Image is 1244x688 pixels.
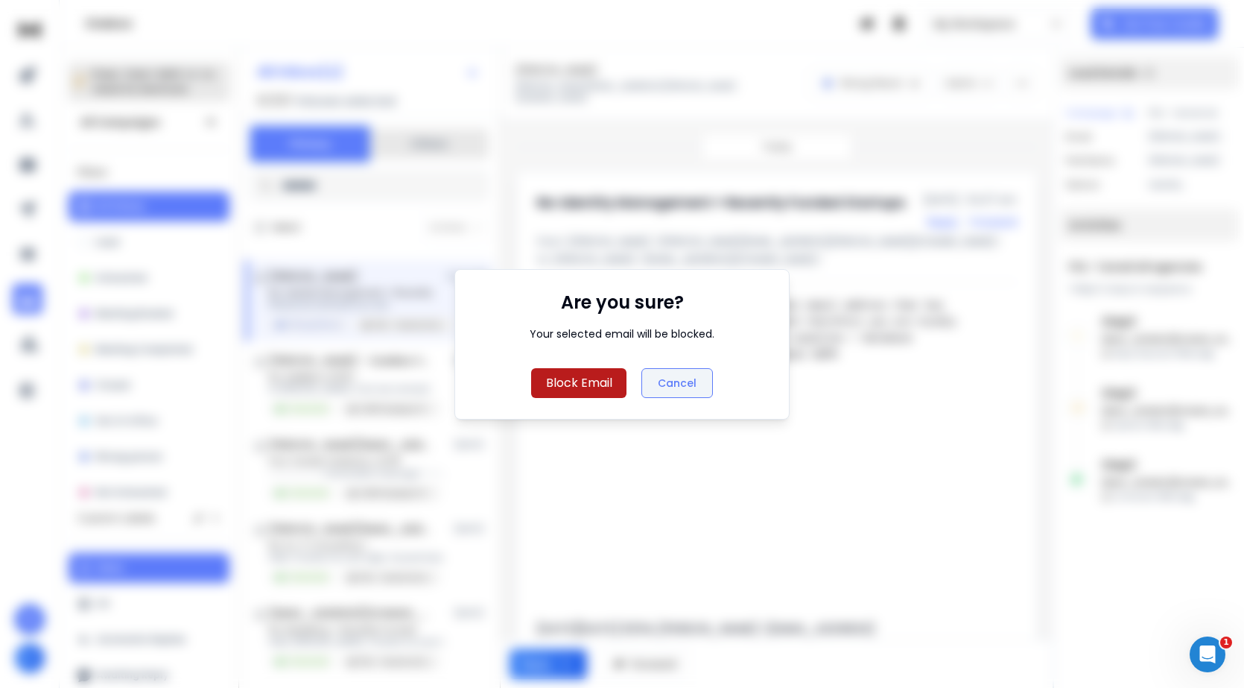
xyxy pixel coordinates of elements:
[561,291,684,315] h1: Are you sure?
[530,326,714,341] div: Your selected email will be blocked.
[531,368,626,398] button: Block Email
[1220,637,1232,648] span: 1
[1190,637,1225,672] iframe: Intercom live chat
[641,368,713,398] button: Cancel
